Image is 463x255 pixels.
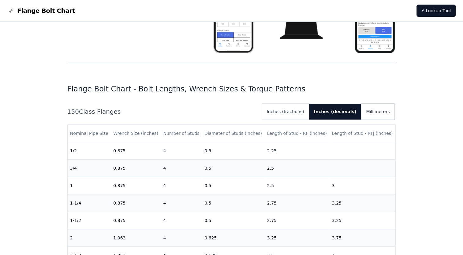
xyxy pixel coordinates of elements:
td: 2 [68,229,111,247]
th: Length of Stud - RF (inches) [265,125,330,142]
td: 4 [161,177,202,194]
td: 0.875 [111,142,161,160]
td: 0.5 [202,194,265,212]
td: 2.75 [265,194,330,212]
th: Number of Studs [161,125,202,142]
td: 2.5 [265,160,330,177]
td: 4 [161,142,202,160]
td: 1-1/4 [68,194,111,212]
th: Length of Stud - RTJ (inches) [330,125,396,142]
td: 0.5 [202,177,265,194]
td: 1 [68,177,111,194]
td: 0.5 [202,212,265,229]
td: 0.875 [111,177,161,194]
td: 0.625 [202,229,265,247]
td: 3.25 [330,194,396,212]
button: Millimeters [361,104,394,120]
td: 4 [161,229,202,247]
td: 3.25 [265,229,330,247]
td: 1/2 [68,142,111,160]
td: 1-1/2 [68,212,111,229]
td: 0.875 [111,194,161,212]
button: Inches (fractions) [262,104,309,120]
a: Flange Bolt Chart LogoFlange Bolt Chart [7,6,75,15]
th: Wrench Size (inches) [111,125,161,142]
td: 0.875 [111,212,161,229]
button: Inches (decimals) [309,104,361,120]
td: 0.5 [202,160,265,177]
td: 4 [161,212,202,229]
td: 2.5 [265,177,330,194]
th: Nominal Pipe Size [68,125,111,142]
h1: Flange Bolt Chart - Bolt Lengths, Wrench Sizes & Torque Patterns [67,84,396,94]
img: Flange Bolt Chart Logo [7,7,15,14]
td: 3.75 [330,229,396,247]
td: 3.25 [330,212,396,229]
td: 1.063 [111,229,161,247]
td: 0.5 [202,142,265,160]
td: 4 [161,194,202,212]
th: Diameter of Studs (inches) [202,125,265,142]
td: 3/4 [68,160,111,177]
td: 2.75 [265,212,330,229]
td: 3 [330,177,396,194]
h2: 150 Class Flanges [67,107,257,116]
a: ⚡ Lookup Tool [416,5,456,17]
td: 0.875 [111,160,161,177]
td: 2.25 [265,142,330,160]
span: Flange Bolt Chart [17,6,75,15]
td: 4 [161,160,202,177]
